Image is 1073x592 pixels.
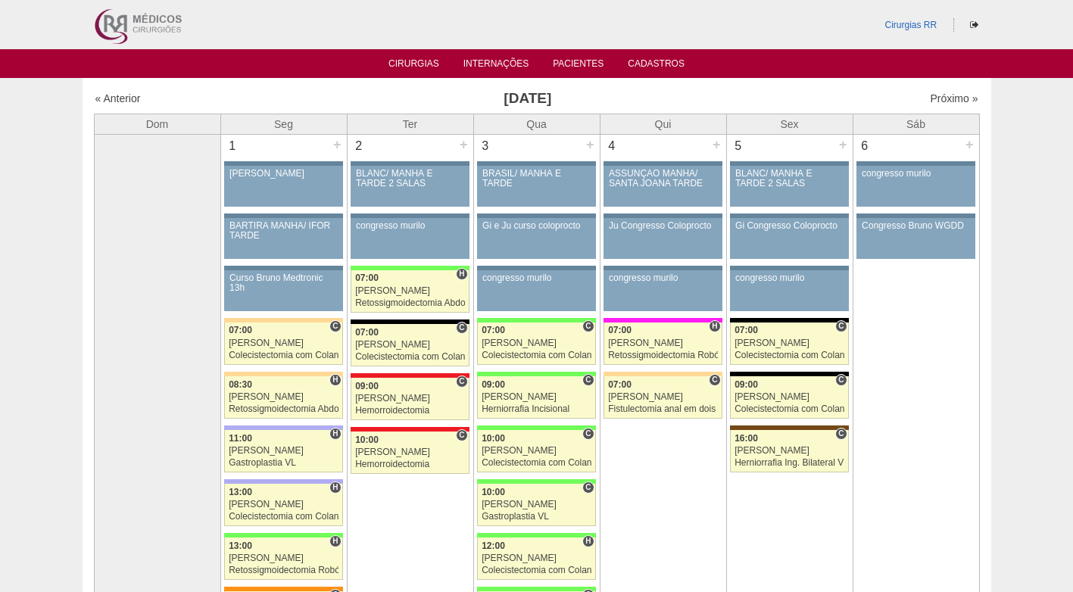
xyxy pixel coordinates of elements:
[735,338,844,348] div: [PERSON_NAME]
[604,161,722,166] div: Key: Aviso
[600,114,726,134] th: Qui
[608,351,718,360] div: Retossigmoidectomia Robótica
[482,433,505,444] span: 10:00
[224,266,342,270] div: Key: Aviso
[609,169,717,189] div: ASSUNÇÃO MANHÃ/ SANTA JOANA TARDE
[351,161,469,166] div: Key: Aviso
[726,114,853,134] th: Sex
[477,161,595,166] div: Key: Aviso
[730,166,848,207] a: BLANC/ MANHÃ E TARDE 2 SALAS
[351,319,469,324] div: Key: Blanc
[482,325,505,335] span: 07:00
[477,479,595,484] div: Key: Brasil
[347,114,473,134] th: Ter
[730,318,848,322] div: Key: Blanc
[482,221,591,231] div: Gi e Ju curso coloprocto
[355,273,379,283] span: 07:00
[608,404,718,414] div: Fistulectomia anal em dois tempos
[355,352,465,362] div: Colecistectomia com Colangiografia VL
[835,320,847,332] span: Consultório
[608,325,632,335] span: 07:00
[482,273,591,283] div: congresso murilo
[229,500,338,509] div: [PERSON_NAME]
[229,566,338,575] div: Retossigmoidectomia Robótica
[351,378,469,420] a: C 09:00 [PERSON_NAME] Hemorroidectomia
[329,320,341,332] span: Consultório
[224,318,342,322] div: Key: Bartira
[229,512,338,522] div: Colecistectomia com Colangiografia VL
[856,218,975,259] a: Congresso Bruno WGDD
[482,541,505,551] span: 12:00
[477,318,595,322] div: Key: Brasil
[356,169,464,189] div: BLANC/ MANHÃ E TARDE 2 SALAS
[351,324,469,366] a: C 07:00 [PERSON_NAME] Colecistectomia com Colangiografia VL
[351,427,469,432] div: Key: Assunção
[229,338,338,348] div: [PERSON_NAME]
[355,327,379,338] span: 07:00
[730,213,848,218] div: Key: Aviso
[730,270,848,311] a: congresso murilo
[355,460,465,469] div: Hemorroidectomia
[835,374,847,386] span: Consultório
[710,135,723,154] div: +
[351,373,469,378] div: Key: Assunção
[856,161,975,166] div: Key: Aviso
[730,376,848,419] a: C 09:00 [PERSON_NAME] Colecistectomia com Colangiografia VL
[477,484,595,526] a: C 10:00 [PERSON_NAME] Gastroplastia VL
[456,429,467,441] span: Consultório
[477,166,595,207] a: BRASIL/ MANHÃ E TARDE
[604,270,722,311] a: congresso murilo
[582,481,594,494] span: Consultório
[463,58,529,73] a: Internações
[224,218,342,259] a: BARTIRA MANHÃ/ IFOR TARDE
[735,446,844,456] div: [PERSON_NAME]
[970,20,978,30] i: Sair
[224,537,342,580] a: H 13:00 [PERSON_NAME] Retossigmoidectomia Robótica
[229,351,338,360] div: Colecistectomia com Colangiografia VL
[604,372,722,376] div: Key: Bartira
[835,428,847,440] span: Consultório
[477,270,595,311] a: congresso murilo
[329,428,341,440] span: Hospital
[628,58,685,73] a: Cadastros
[856,213,975,218] div: Key: Aviso
[730,161,848,166] div: Key: Aviso
[608,338,718,348] div: [PERSON_NAME]
[477,213,595,218] div: Key: Aviso
[608,392,718,402] div: [PERSON_NAME]
[94,114,220,134] th: Dom
[482,169,591,189] div: BRASIL/ MANHÃ E TARDE
[224,430,342,472] a: H 11:00 [PERSON_NAME] Gastroplastia VL
[224,587,342,591] div: Key: São Luiz - SCS
[477,218,595,259] a: Gi e Ju curso coloprocto
[457,135,470,154] div: +
[351,166,469,207] a: BLANC/ MANHÃ E TARDE 2 SALAS
[229,379,252,390] span: 08:30
[735,433,758,444] span: 16:00
[224,161,342,166] div: Key: Aviso
[609,273,717,283] div: congresso murilo
[604,376,722,419] a: C 07:00 [PERSON_NAME] Fistulectomia anal em dois tempos
[477,372,595,376] div: Key: Brasil
[351,218,469,259] a: congresso murilo
[482,500,591,509] div: [PERSON_NAME]
[473,114,600,134] th: Qua
[356,221,464,231] div: congresso murilo
[224,322,342,365] a: C 07:00 [PERSON_NAME] Colecistectomia com Colangiografia VL
[351,432,469,474] a: C 10:00 [PERSON_NAME] Hemorroidectomia
[477,430,595,472] a: C 10:00 [PERSON_NAME] Colecistectomia com Colangiografia VL
[553,58,604,73] a: Pacientes
[482,338,591,348] div: [PERSON_NAME]
[329,374,341,386] span: Hospital
[735,392,844,402] div: [PERSON_NAME]
[482,487,505,497] span: 10:00
[735,221,844,231] div: Gi Congresso Coloprocto
[862,221,970,231] div: Congresso Bruno WGDD
[224,376,342,419] a: H 08:30 [PERSON_NAME] Retossigmoidectomia Abdominal VL
[477,533,595,537] div: Key: Brasil
[853,135,877,157] div: 6
[355,435,379,445] span: 10:00
[229,446,338,456] div: [PERSON_NAME]
[456,268,467,280] span: Hospital
[727,135,750,157] div: 5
